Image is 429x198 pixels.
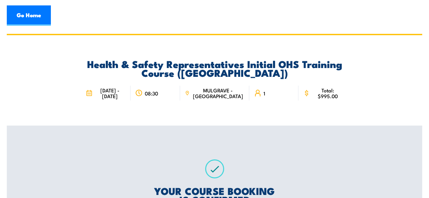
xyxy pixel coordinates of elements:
[312,87,343,99] span: Total: $995.00
[192,87,245,99] span: MULGRAVE - [GEOGRAPHIC_DATA]
[7,5,51,26] a: Go Home
[81,59,348,77] h2: Health & Safety Representatives Initial OHS Training Course ([GEOGRAPHIC_DATA])
[94,87,126,99] span: [DATE] - [DATE]
[145,90,158,96] span: 08:30
[264,90,265,96] span: 1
